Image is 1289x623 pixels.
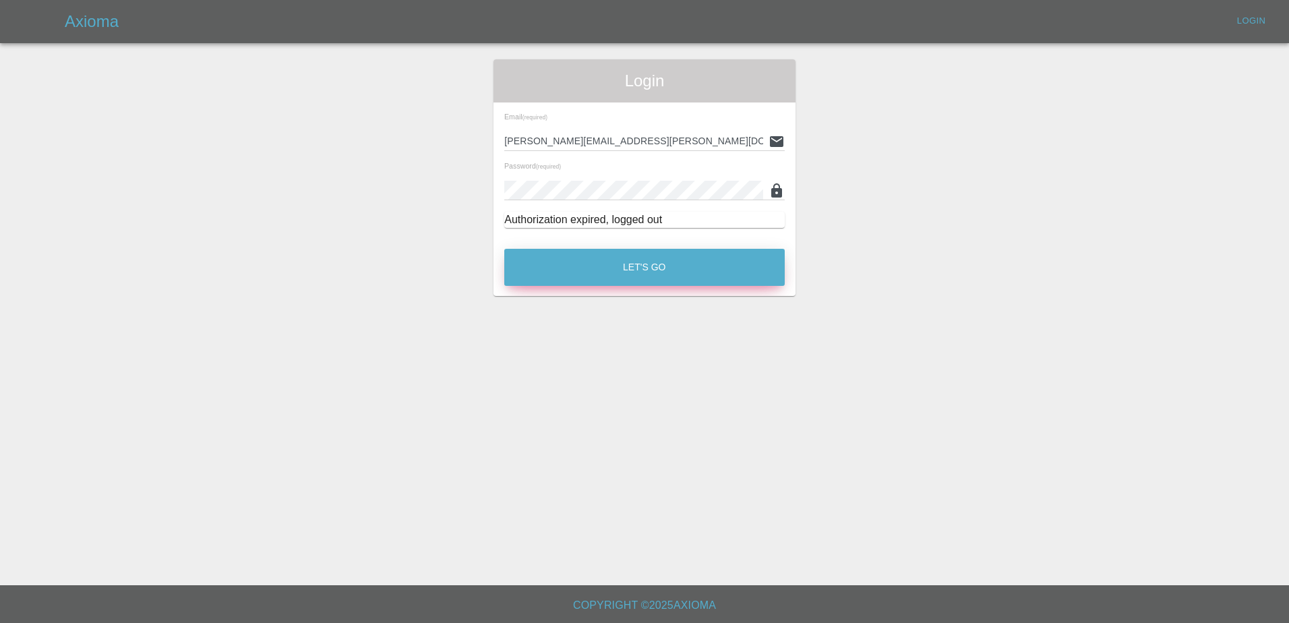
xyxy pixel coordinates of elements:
a: Login [1230,11,1273,32]
span: Email [504,113,547,121]
span: Password [504,162,561,170]
div: Authorization expired, logged out [504,212,785,228]
small: (required) [536,164,561,170]
button: Let's Go [504,249,785,286]
span: Login [504,70,785,92]
small: (required) [522,115,547,121]
h6: Copyright © 2025 Axioma [11,596,1278,615]
h5: Axioma [65,11,119,32]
